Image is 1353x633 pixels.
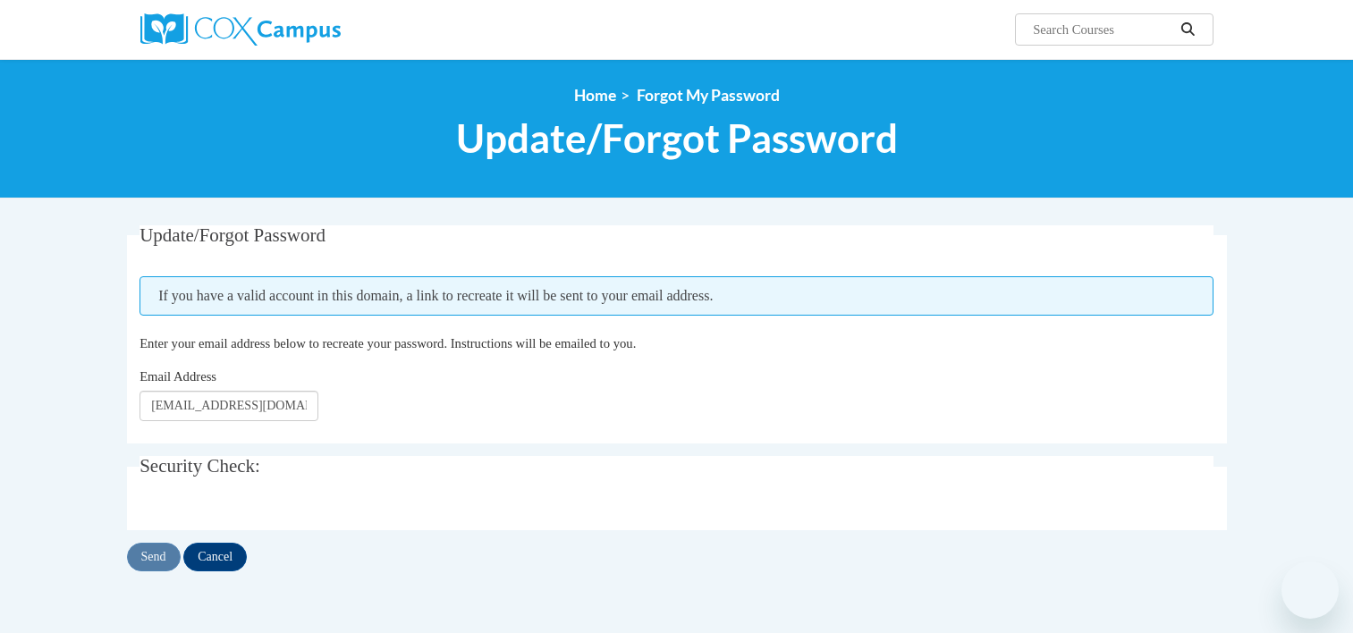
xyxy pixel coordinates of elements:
[1281,561,1339,619] iframe: Button to launch messaging window
[456,114,898,162] span: Update/Forgot Password
[574,86,616,105] a: Home
[140,391,318,421] input: Email
[140,455,260,477] span: Security Check:
[140,336,636,350] span: Enter your email address below to recreate your password. Instructions will be emailed to you.
[1031,19,1174,40] input: Search Courses
[637,86,780,105] span: Forgot My Password
[140,224,326,246] span: Update/Forgot Password
[1174,19,1201,40] button: Search
[140,13,341,46] img: Cox Campus
[140,276,1213,316] span: If you have a valid account in this domain, a link to recreate it will be sent to your email addr...
[140,369,216,384] span: Email Address
[183,543,247,571] input: Cancel
[140,13,480,46] a: Cox Campus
